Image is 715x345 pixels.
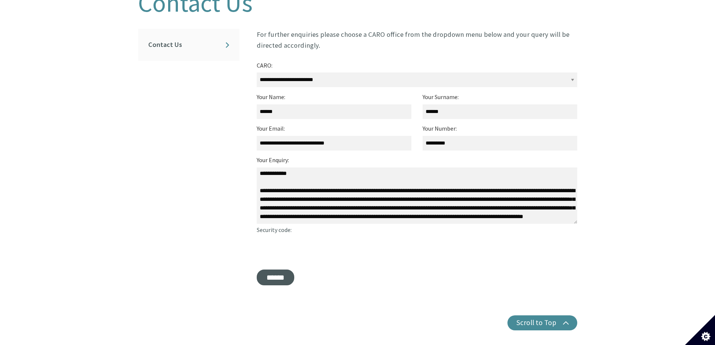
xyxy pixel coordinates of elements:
[147,36,230,54] a: Contact Us
[257,155,289,166] label: Your Enquiry:
[257,226,292,234] span: Security code:
[685,315,715,345] button: Set cookie preferences
[423,92,459,102] label: Your Surname:
[423,123,457,134] label: Your Number:
[257,234,371,264] iframe: reCAPTCHA
[257,123,285,134] label: Your Email:
[257,60,272,71] label: CARO:
[257,29,577,51] p: For further enquiries please choose a CARO office from the dropdown menu below and your query wil...
[257,92,285,102] label: Your Name:
[507,315,577,330] button: Scroll to Top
